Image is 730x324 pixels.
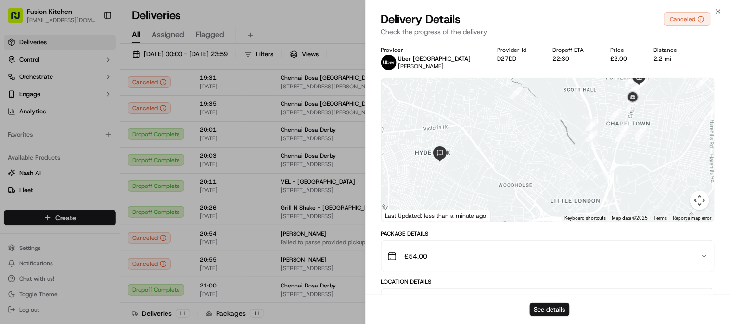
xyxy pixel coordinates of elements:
[96,238,116,246] span: Pylon
[19,215,74,224] span: Knowledge Base
[510,87,523,99] div: 19
[654,55,689,62] div: 2.2 mi
[384,209,416,222] a: Open this area in Google Maps (opens a new window)
[30,149,128,157] span: [PERSON_NAME] [PERSON_NAME]
[586,119,599,131] div: 34
[564,215,606,222] button: Keyboard shortcuts
[398,62,444,70] span: [PERSON_NAME]
[553,55,595,62] div: 22:30
[381,27,715,37] p: Check the progress of the delivery
[611,46,639,54] div: Price
[91,215,154,224] span: API Documentation
[628,83,640,96] div: 21
[25,62,173,72] input: Got a question? Start typing here...
[10,140,25,155] img: Dianne Alexi Soriano
[553,46,595,54] div: Dropoff ETA
[10,125,64,133] div: Past conversations
[635,125,647,137] div: 3
[135,149,154,157] span: [DATE]
[32,175,35,183] span: •
[664,12,711,26] button: Canceled
[497,46,538,54] div: Provider Id
[625,75,637,87] div: 23
[708,103,721,116] div: 9
[497,55,516,62] button: D27DD
[6,211,77,228] a: 📗Knowledge Base
[384,209,416,222] img: Google
[19,150,27,157] img: 1736555255976-a54dd68f-1ca7-489b-9aae-adbdc363a1c4
[673,215,711,221] a: Report a map error
[586,130,598,142] div: 20
[398,55,471,62] p: Uber [GEOGRAPHIC_DATA]
[382,241,715,272] button: £54.00
[381,55,397,70] img: uber-new-logo.jpeg
[37,175,57,183] span: [DATE]
[381,46,482,54] div: Provider
[620,121,633,133] div: 35
[20,92,38,109] img: 1732323095091-59ea418b-cfe3-43c8-9ae0-d0d06d6fd42c
[615,129,628,142] div: 33
[129,149,133,157] span: •
[696,75,709,88] div: 27
[10,92,27,109] img: 1736555255976-a54dd68f-1ca7-489b-9aae-adbdc363a1c4
[10,216,17,224] div: 📗
[381,12,461,27] span: Delivery Details
[381,230,715,237] div: Package Details
[10,10,29,29] img: Nash
[10,38,175,54] p: Welcome 👋
[81,216,89,224] div: 💻
[77,211,158,228] a: 💻API Documentation
[381,278,715,286] div: Location Details
[149,123,175,135] button: See all
[164,95,175,106] button: Start new chat
[690,191,709,210] button: Map camera controls
[68,238,116,246] a: Powered byPylon
[405,251,428,261] span: £54.00
[654,46,689,54] div: Distance
[43,92,158,101] div: Start new chat
[653,215,667,221] a: Terms (opens in new tab)
[610,108,622,121] div: 29
[530,303,570,316] button: See details
[612,215,648,221] span: Map data ©2025
[382,210,491,222] div: Last Updated: less than a minute ago
[611,55,639,62] div: £2.00
[43,101,132,109] div: We're available if you need us!
[711,95,724,107] div: 25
